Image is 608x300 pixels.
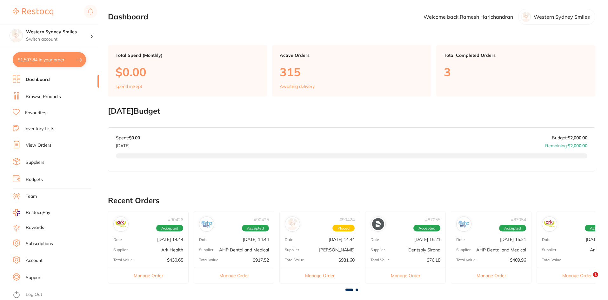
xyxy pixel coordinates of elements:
span: Accepted [499,225,526,232]
h2: Recent Orders [108,196,595,205]
p: [DATE] 14:44 [329,237,355,242]
p: Switch account [26,36,90,43]
img: RestocqPay [13,209,20,216]
p: Date [371,237,379,242]
p: Supplier [199,248,213,252]
a: Suppliers [26,159,44,166]
img: Dentsply Sirona [372,218,384,230]
img: Adam Dental [286,218,298,230]
p: Active Orders [280,53,424,58]
button: Manage Order [280,268,360,283]
p: Date [199,237,208,242]
a: Inventory Lists [24,126,54,132]
a: Active Orders315Awaiting delivery [272,45,431,97]
p: Total Value [542,258,561,262]
a: Browse Products [26,94,61,100]
p: Remaining: [545,141,587,148]
h2: Dashboard [108,12,148,21]
p: Ark Health [161,247,183,252]
p: [DATE] 15:21 [500,237,526,242]
p: Dentsply Sirona [408,247,440,252]
p: $76.18 [427,257,440,263]
button: Log Out [13,290,97,300]
strong: $2,000.00 [568,143,587,149]
p: # 90426 [168,217,183,222]
strong: $2,000.00 [568,135,587,141]
span: Accepted [413,225,440,232]
a: Account [26,257,43,264]
a: View Orders [26,142,51,149]
a: Favourites [25,110,46,116]
p: Supplier [456,248,471,252]
p: Total Value [285,258,304,262]
p: Budget: [552,135,587,140]
p: Date [285,237,293,242]
a: Total Completed Orders3 [436,45,595,97]
a: Rewards [26,224,44,231]
p: Date [113,237,122,242]
p: Supplier [542,248,556,252]
a: Subscriptions [26,241,53,247]
p: $931.60 [338,257,355,263]
span: Accepted [156,225,183,232]
button: Manage Order [365,268,445,283]
p: AHP Dental and Medical [219,247,269,252]
p: Date [456,237,465,242]
a: Budgets [26,177,43,183]
img: AHP Dental and Medical [458,218,470,230]
img: Restocq Logo [13,8,53,16]
span: Placed [332,225,355,232]
p: # 87055 [425,217,440,222]
p: [DATE] [116,141,140,148]
iframe: Intercom live chat [580,272,595,287]
p: Date [542,237,551,242]
a: Team [26,193,37,200]
p: $917.52 [253,257,269,263]
p: [DATE] 14:44 [157,237,183,242]
p: Supplier [285,248,299,252]
p: AHP Dental and Medical [476,247,526,252]
p: Supplier [113,248,128,252]
a: Log Out [26,291,42,298]
button: Manage Order [194,268,274,283]
button: Manage Order [451,268,531,283]
p: Total Value [456,258,476,262]
a: Restocq Logo [13,5,53,19]
p: Supplier [371,248,385,252]
p: Total Value [371,258,390,262]
img: AHP Dental and Medical [201,218,213,230]
p: Welcome back, Ramesh Harichandran [424,14,513,20]
span: Accepted [242,225,269,232]
p: $430.65 [167,257,183,263]
p: 315 [280,65,424,78]
h4: Western Sydney Smiles [26,29,90,35]
a: Total Spend (Monthly)$0.00spend inSept [108,45,267,97]
img: Ark Health [115,218,127,230]
strong: $0.00 [129,135,140,141]
button: Manage Order [108,268,188,283]
p: Total Spend (Monthly) [116,53,259,58]
p: Total Value [113,258,133,262]
p: Awaiting delivery [280,84,315,89]
p: Total Completed Orders [444,53,588,58]
a: Support [26,275,42,281]
p: # 87054 [511,217,526,222]
h2: [DATE] Budget [108,107,595,116]
span: RestocqPay [26,210,50,216]
p: $0.00 [116,65,259,78]
p: # 90425 [254,217,269,222]
p: Western Sydney Smiles [534,14,590,20]
p: [DATE] 14:44 [243,237,269,242]
p: Total Value [199,258,218,262]
p: # 90424 [339,217,355,222]
p: spend in Sept [116,84,142,89]
p: $409.96 [510,257,526,263]
p: Spent: [116,135,140,140]
p: [DATE] 15:21 [414,237,440,242]
p: [PERSON_NAME] [319,247,355,252]
button: $1,597.84 in your order [13,52,86,67]
span: 1 [593,272,598,277]
p: 3 [444,65,588,78]
img: Ark Health [544,218,556,230]
a: Dashboard [26,77,50,83]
